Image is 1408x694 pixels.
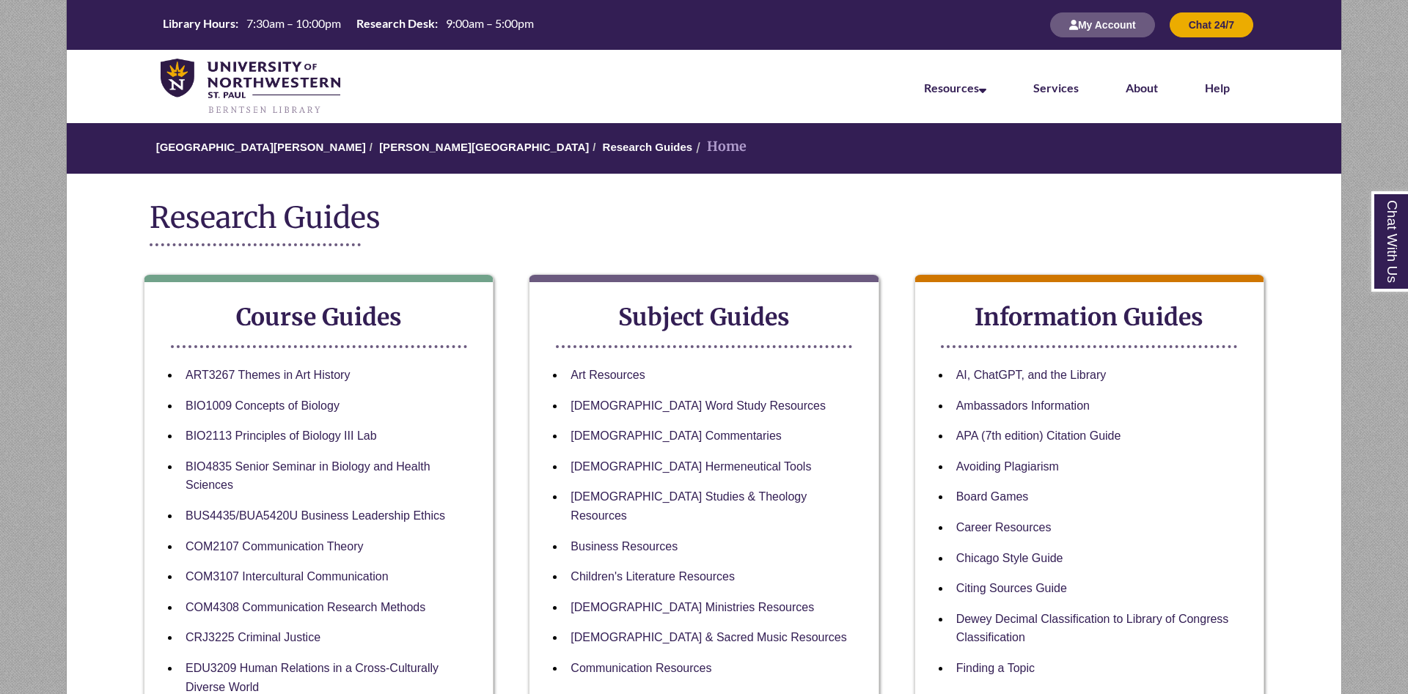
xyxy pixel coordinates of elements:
[571,570,735,583] a: Children's Literature Resources
[571,631,846,643] a: [DEMOGRAPHIC_DATA] & Sacred Music Resources
[571,460,811,473] a: [DEMOGRAPHIC_DATA] Hermeneutical Tools
[571,662,711,674] a: Communication Resources
[236,303,402,332] strong: Course Guides
[186,631,320,643] a: CRJ3225 Criminal Justice
[956,662,1035,674] a: Finding a Topic
[924,81,986,95] a: Resources
[379,141,589,153] a: [PERSON_NAME][GEOGRAPHIC_DATA]
[157,15,241,32] th: Library Hours:
[156,141,366,153] a: [GEOGRAPHIC_DATA][PERSON_NAME]
[956,552,1063,564] a: Chicago Style Guide
[446,16,534,30] span: 9:00am – 5:00pm
[1170,18,1253,31] a: Chat 24/7
[1126,81,1158,95] a: About
[186,429,377,442] a: BIO2113 Principles of Biology III Lab
[571,399,826,412] a: [DEMOGRAPHIC_DATA] Word Study Resources
[186,662,439,693] a: EDU3209 Human Relations in a Cross-Culturally Diverse World
[571,601,814,613] a: [DEMOGRAPHIC_DATA] Ministries Resources
[351,15,440,32] th: Research Desk:
[1170,12,1253,37] button: Chat 24/7
[603,141,693,153] a: Research Guides
[150,199,381,236] span: Research Guides
[956,490,1029,503] a: Board Games
[186,540,363,553] a: COM2107 Communication Theory
[571,540,678,553] a: Business Resources
[571,369,645,381] a: Art Resources
[186,509,445,522] a: BUS4435/BUA5420U Business Leadership Ethics
[186,570,389,583] a: COM3107 Intercultural Communication
[571,490,807,522] a: [DEMOGRAPHIC_DATA] Studies & Theology Resources
[956,369,1107,381] a: AI, ChatGPT, and the Library
[157,15,540,34] table: Hours Today
[157,15,540,35] a: Hours Today
[956,399,1090,412] a: Ambassadors Information
[1205,81,1230,95] a: Help
[571,429,781,442] a: [DEMOGRAPHIC_DATA] Commentaries
[956,613,1229,644] a: Dewey Decimal Classification to Library of Congress Classification
[956,582,1067,594] a: Citing Sources Guide
[692,136,747,158] li: Home
[186,369,350,381] a: ART3267 Themes in Art History
[186,399,340,412] a: BIO1009 Concepts of Biology
[618,303,790,332] strong: Subject Guides
[186,601,425,613] a: COM4308 Communication Research Methods
[161,59,340,116] img: UNWSP Library Logo
[956,460,1059,473] a: Avoiding Plagiarism
[956,521,1052,534] a: Career Resources
[1050,12,1155,37] button: My Account
[956,429,1121,442] a: APA (7th edition) Citation Guide
[975,303,1203,332] strong: Information Guides
[1050,18,1155,31] a: My Account
[246,16,341,30] span: 7:30am – 10:00pm
[186,460,430,492] a: BIO4835 Senior Seminar in Biology and Health Sciences
[1033,81,1079,95] a: Services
